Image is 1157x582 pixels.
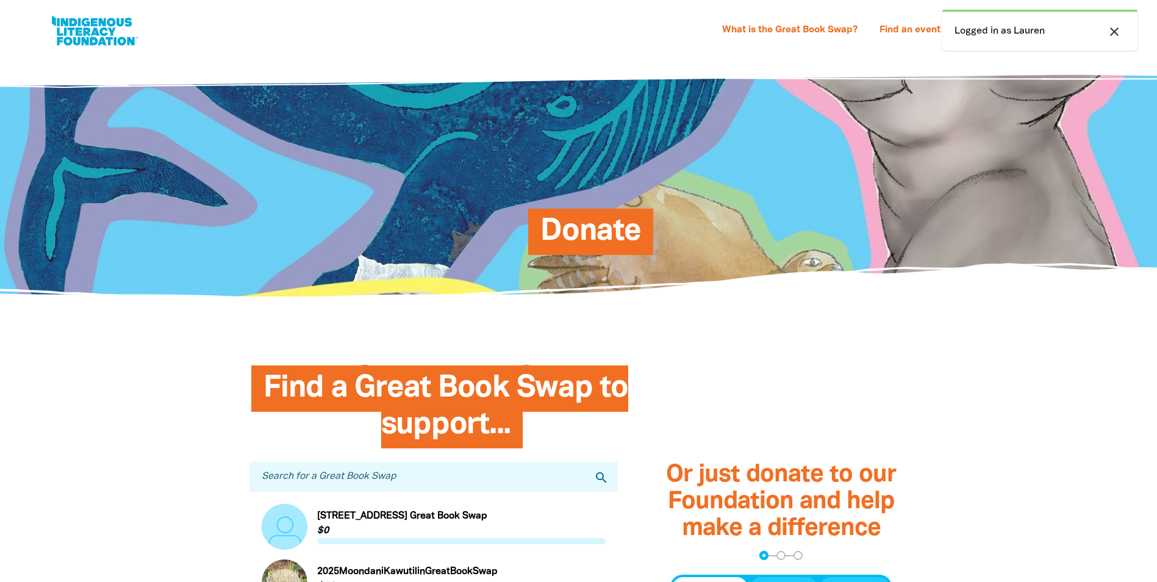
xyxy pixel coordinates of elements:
[759,551,768,560] button: Navigate to step 1 of 3 to enter your donation amount
[594,470,609,485] i: search
[776,551,786,560] button: Navigate to step 2 of 3 to enter your details
[1103,24,1125,40] button: close
[666,464,896,540] span: Or just donate to our Foundation and help make a difference
[715,21,865,40] a: What is the Great Book Swap?
[263,375,628,448] span: Find a Great Book Swap to support...
[1107,24,1122,39] i: close
[793,551,803,560] button: Navigate to step 3 of 3 to enter your payment details
[872,21,948,40] a: Find an event
[540,218,641,255] span: Donate
[942,10,1137,51] div: Logged in as Lauren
